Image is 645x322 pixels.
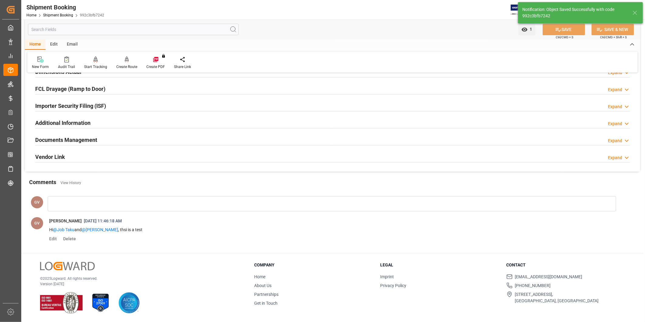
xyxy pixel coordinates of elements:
[380,283,406,288] a: Privacy Policy
[254,274,265,279] a: Home
[515,291,599,304] span: [STREET_ADDRESS], [GEOGRAPHIC_DATA], [GEOGRAPHIC_DATA]
[35,221,40,225] span: GV
[254,283,271,288] a: About Us
[515,283,551,289] span: [PHONE_NUMBER]
[254,301,278,306] a: Get in Touch
[608,70,622,76] div: Expand
[62,39,82,50] div: Email
[254,262,373,268] h3: Company
[40,281,239,287] p: Version [DATE]
[90,292,111,313] img: ISO 27001 Certification
[528,27,532,32] span: 1
[254,292,278,297] a: Partnerships
[82,227,118,232] a: @[PERSON_NAME]
[40,262,95,271] img: Logward Logo
[35,200,40,204] span: GV
[116,64,137,70] div: Create Route
[25,39,46,50] div: Home
[60,181,81,185] a: View History
[380,274,394,279] a: Imprint
[608,121,622,127] div: Expand
[35,102,106,110] h2: Importer Security Filing (ISF)
[515,274,582,280] span: [EMAIL_ADDRESS][DOMAIN_NAME]
[40,276,239,281] p: © 2025 Logward. All rights reserved.
[40,292,83,313] img: ISO 9001 & ISO 14001 Certification
[511,5,532,15] img: Exertis%20JAM%20-%20Email%20Logo.jpg_1722504956.jpg
[61,236,76,241] span: Delete
[608,87,622,93] div: Expand
[35,153,65,161] h2: Vendor Link
[174,64,191,70] div: Share Link
[118,292,140,313] img: AICPA SOC
[58,64,75,70] div: Audit Trail
[556,35,573,39] span: Ctrl/CMD + S
[43,13,73,17] a: Shipment Booking
[49,236,61,241] span: Edit
[608,104,622,110] div: Expand
[84,64,107,70] div: Start Tracking
[82,218,124,223] span: [DATE] 11:46:18 AM
[49,218,82,223] span: [PERSON_NAME]
[26,3,104,12] div: Shipment Booking
[380,262,499,268] h3: Legal
[592,24,634,35] button: SAVE & NEW
[35,119,90,127] h2: Additional Information
[518,24,535,35] button: open menu
[522,6,627,19] div: Notification: Object Saved Successfully with code 992c3bfb7242
[35,136,97,144] h2: Documents Management
[49,226,606,234] p: Hi and , thsi is a test
[46,39,62,50] div: Edit
[608,155,622,161] div: Expand
[29,178,56,186] h2: Comments
[608,138,622,144] div: Expand
[507,262,625,268] h3: Contact
[543,24,585,35] button: SAVE
[32,64,49,70] div: New Form
[26,13,36,17] a: Home
[35,85,105,93] h2: FCL Drayage (Ramp to Door)
[53,227,74,232] a: @Job Taku
[28,24,239,35] input: Search Fields
[600,35,627,39] span: Ctrl/CMD + Shift + S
